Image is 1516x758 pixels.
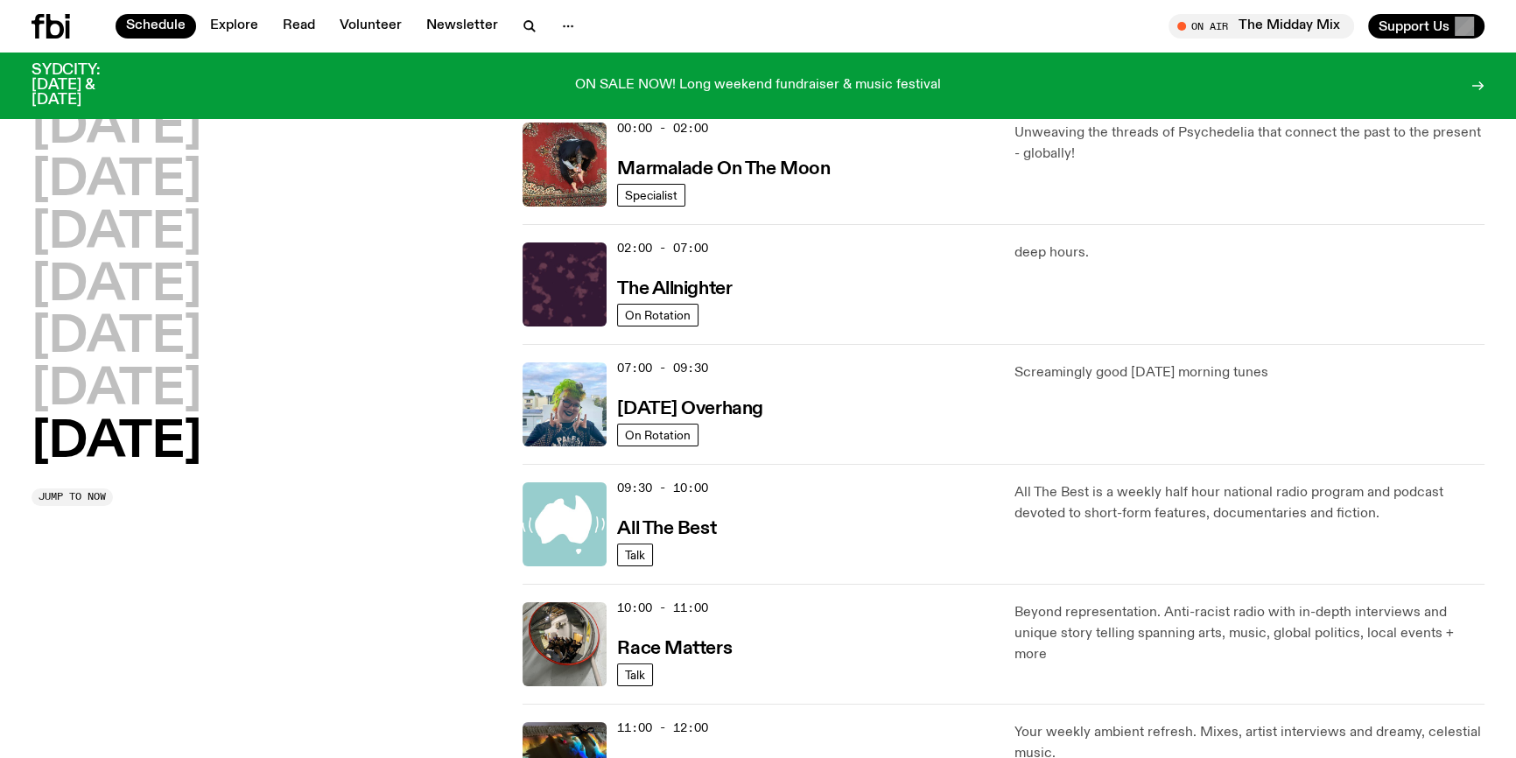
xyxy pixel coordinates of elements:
[32,209,201,258] button: [DATE]
[625,668,645,681] span: Talk
[1014,123,1484,165] p: Unweaving the threads of Psychedelia that connect the past to the present - globally!
[32,63,144,108] h3: SYDCITY: [DATE] & [DATE]
[116,14,196,39] a: Schedule
[617,184,685,207] a: Specialist
[1014,482,1484,524] p: All The Best is a weekly half hour national radio program and podcast devoted to short-form featu...
[617,663,653,686] a: Talk
[617,516,716,538] a: All The Best
[617,397,762,418] a: [DATE] Overhang
[272,14,326,39] a: Read
[617,277,732,298] a: The Allnighter
[523,602,607,686] img: A photo of the Race Matters team taken in a rear view or "blindside" mirror. A bunch of people of...
[617,160,830,179] h3: Marmalade On The Moon
[617,480,708,496] span: 09:30 - 10:00
[617,636,732,658] a: Race Matters
[617,360,708,376] span: 07:00 - 09:30
[32,488,113,506] button: Jump to now
[625,428,691,441] span: On Rotation
[625,308,691,321] span: On Rotation
[625,548,645,561] span: Talk
[32,104,201,153] button: [DATE]
[32,157,201,206] button: [DATE]
[617,400,762,418] h3: [DATE] Overhang
[39,492,106,502] span: Jump to now
[329,14,412,39] a: Volunteer
[416,14,509,39] a: Newsletter
[617,544,653,566] a: Talk
[1014,602,1484,665] p: Beyond representation. Anti-racist radio with in-depth interviews and unique story telling spanni...
[523,123,607,207] img: Tommy - Persian Rug
[617,520,716,538] h3: All The Best
[1014,362,1484,383] p: Screamingly good [DATE] morning tunes
[617,157,830,179] a: Marmalade On The Moon
[32,366,201,415] button: [DATE]
[1014,242,1484,263] p: deep hours.
[617,719,708,736] span: 11:00 - 12:00
[1169,14,1354,39] button: On AirThe Midday Mix
[617,600,708,616] span: 10:00 - 11:00
[1368,14,1484,39] button: Support Us
[32,313,201,362] button: [DATE]
[200,14,269,39] a: Explore
[1379,18,1449,34] span: Support Us
[617,240,708,256] span: 02:00 - 07:00
[32,262,201,311] button: [DATE]
[575,78,941,94] p: ON SALE NOW! Long weekend fundraiser & music festival
[617,280,732,298] h3: The Allnighter
[625,188,677,201] span: Specialist
[617,120,708,137] span: 00:00 - 02:00
[617,640,732,658] h3: Race Matters
[32,418,201,467] button: [DATE]
[617,424,698,446] a: On Rotation
[617,304,698,326] a: On Rotation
